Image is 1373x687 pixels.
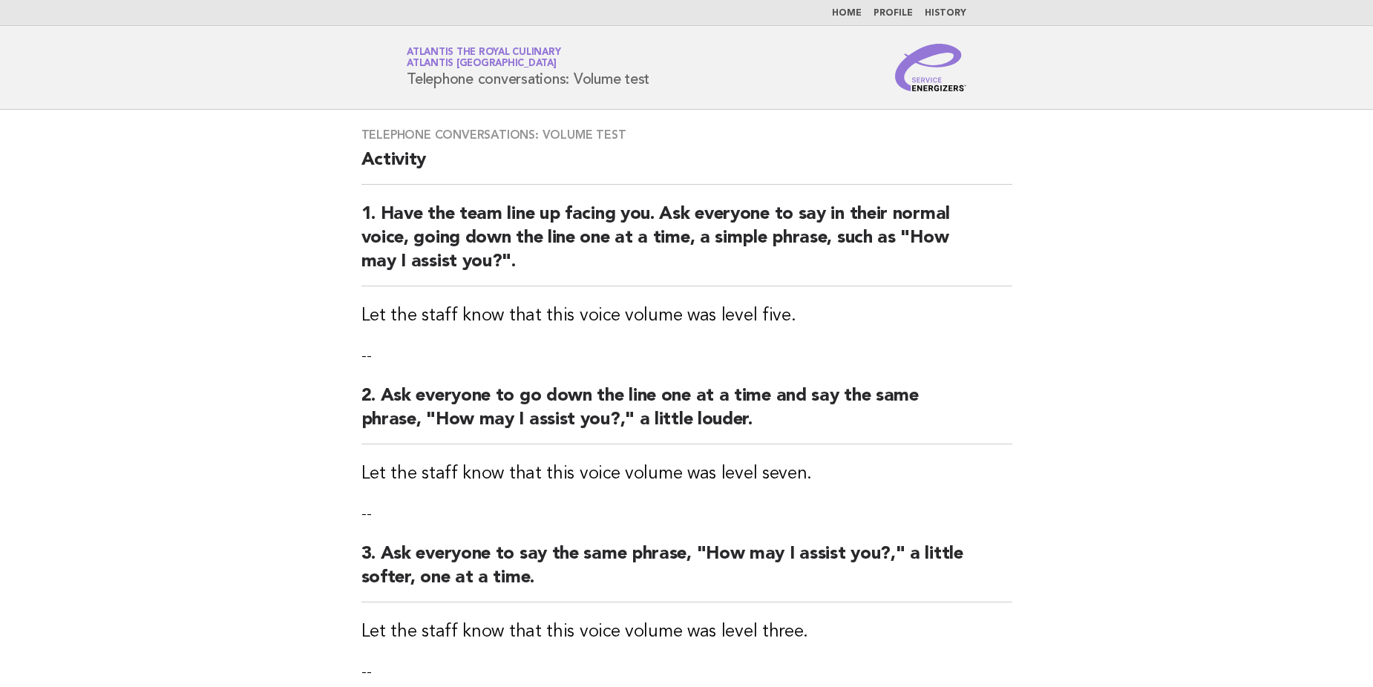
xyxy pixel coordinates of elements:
h1: Telephone conversations: Volume test [407,48,649,87]
a: Profile [874,9,913,18]
h3: Let the staff know that this voice volume was level seven. [361,462,1012,486]
a: Home [832,9,862,18]
h3: Telephone conversations: Volume test [361,128,1012,142]
p: -- [361,346,1012,366]
h3: Let the staff know that this voice volume was level five. [361,304,1012,328]
p: -- [361,662,1012,683]
h2: 1. Have the team line up facing you. Ask everyone to say in their normal voice, going down the li... [361,203,1012,286]
h2: 2. Ask everyone to go down the line one at a time and say the same phrase, "How may I assist you?... [361,384,1012,444]
h2: Activity [361,148,1012,185]
h3: Let the staff know that this voice volume was level three. [361,620,1012,644]
a: History [925,9,966,18]
a: Atlantis the Royal CulinaryAtlantis [GEOGRAPHIC_DATA] [407,47,560,68]
h2: 3. Ask everyone to say the same phrase, "How may I assist you?," a little softer, one at a time. [361,542,1012,602]
p: -- [361,504,1012,525]
span: Atlantis [GEOGRAPHIC_DATA] [407,59,557,69]
img: Service Energizers [895,44,966,91]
